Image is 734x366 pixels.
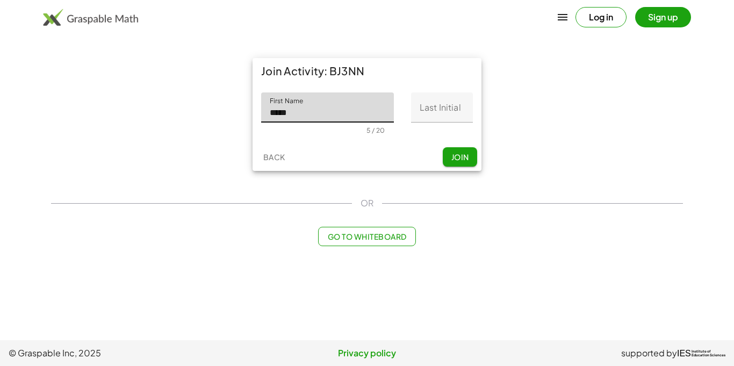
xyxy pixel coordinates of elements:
a: IESInstitute ofEducation Sciences [677,347,725,360]
a: Privacy policy [248,347,487,360]
button: Back [257,147,291,167]
button: Log in [575,7,627,27]
div: Join Activity: BJ3NN [253,58,481,84]
span: Institute of Education Sciences [692,350,725,357]
button: Sign up [635,7,691,27]
span: © Graspable Inc, 2025 [9,347,248,360]
div: 5 / 20 [366,126,385,134]
span: OR [361,197,373,210]
button: Join [443,147,477,167]
span: Join [451,152,469,162]
button: Go to Whiteboard [318,227,415,246]
span: supported by [621,347,677,360]
span: IES [677,348,691,358]
span: Back [263,152,285,162]
span: Go to Whiteboard [327,232,406,241]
